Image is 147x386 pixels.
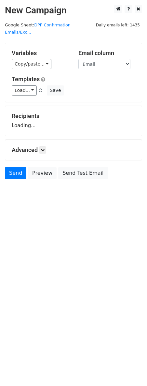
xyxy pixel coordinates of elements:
[5,22,71,35] small: Google Sheet:
[12,50,69,57] h5: Variables
[47,85,64,96] button: Save
[94,22,142,27] a: Daily emails left: 1435
[12,112,135,129] div: Loading...
[12,85,37,96] a: Load...
[28,167,57,179] a: Preview
[12,112,135,120] h5: Recipients
[5,22,71,35] a: DPP Confirmation Emails/Exc...
[58,167,108,179] a: Send Test Email
[5,5,142,16] h2: New Campaign
[5,167,26,179] a: Send
[94,22,142,29] span: Daily emails left: 1435
[12,76,40,82] a: Templates
[12,59,51,69] a: Copy/paste...
[12,146,135,154] h5: Advanced
[78,50,135,57] h5: Email column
